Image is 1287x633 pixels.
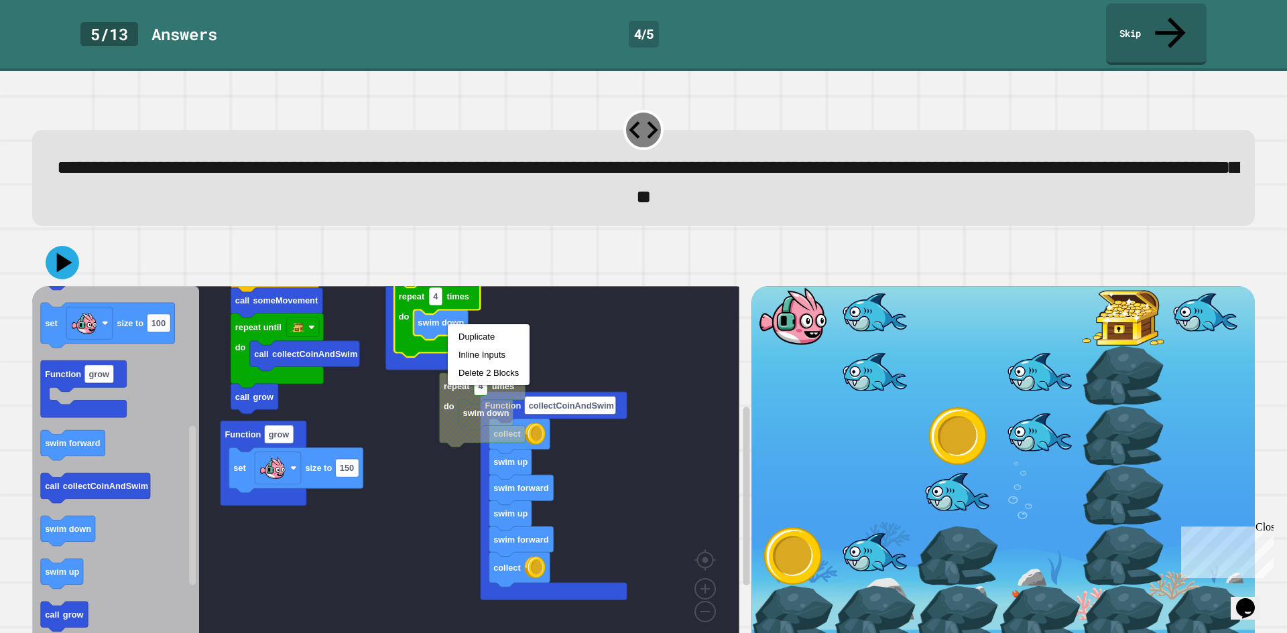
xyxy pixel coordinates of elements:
[272,348,357,358] text: collectCoinAndSwim
[235,295,249,305] text: call
[493,482,549,492] text: swim forward
[1106,3,1207,65] a: Skip
[493,562,521,572] text: collect
[1231,579,1274,620] iframe: chat widget
[151,22,217,46] div: Answer s
[45,318,58,328] text: set
[235,391,249,401] text: call
[458,332,519,342] div: Duplicate
[151,318,166,328] text: 100
[493,457,528,467] text: swim up
[63,481,148,491] text: collectCoinAndSwim
[233,463,246,473] text: set
[269,429,290,439] text: grow
[45,481,59,491] text: call
[478,381,483,391] text: 4
[117,318,143,328] text: size to
[492,381,514,391] text: times
[444,381,470,391] text: repeat
[399,291,425,301] text: repeat
[45,438,101,448] text: swim forward
[45,368,81,378] text: Function
[493,508,528,518] text: swim up
[45,610,59,620] text: call
[458,350,519,360] div: Inline Inputs
[433,291,438,301] text: 4
[235,342,246,352] text: do
[446,291,469,301] text: times
[463,407,509,417] text: swim down
[253,391,273,401] text: grow
[45,524,91,534] text: swim down
[45,567,79,577] text: swim up
[493,534,549,544] text: swim forward
[254,348,268,358] text: call
[529,400,614,410] text: collectCoinAndSwim
[63,610,84,620] text: grow
[235,322,282,332] text: repeat until
[340,463,354,473] text: 150
[80,22,138,46] div: 5 / 13
[458,368,519,378] div: Delete 2 Blocks
[1176,521,1274,578] iframe: chat widget
[629,21,659,48] div: 4 / 5
[418,318,464,328] text: swim down
[444,401,454,411] text: do
[5,5,93,85] div: Chat with us now!Close
[399,311,410,321] text: do
[88,368,109,378] text: grow
[225,429,261,439] text: Function
[253,295,318,305] text: someMovement
[305,463,332,473] text: size to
